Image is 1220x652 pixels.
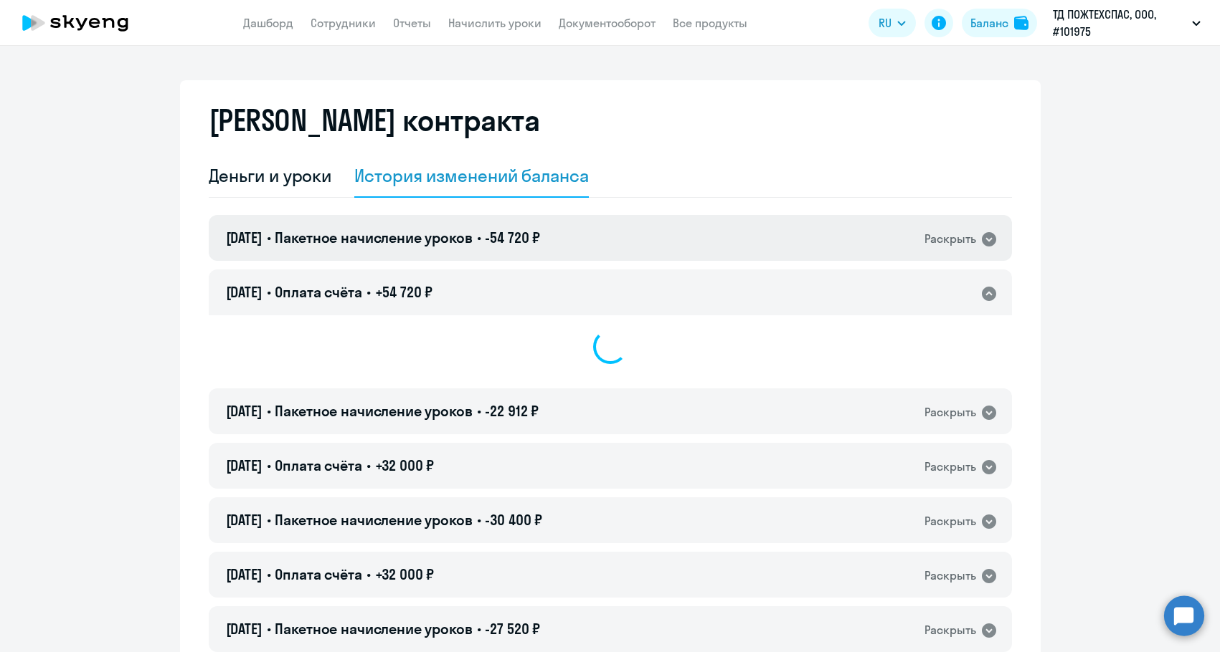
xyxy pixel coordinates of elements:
span: • [267,402,271,420]
span: +32 000 ₽ [375,565,435,583]
span: RU [879,14,892,32]
span: • [267,456,271,474]
span: -22 912 ₽ [485,402,539,420]
a: Все продукты [673,16,747,30]
span: [DATE] [226,402,263,420]
div: Раскрыть [925,458,976,476]
span: [DATE] [226,565,263,583]
span: Пакетное начисление уроков [275,511,472,529]
span: -27 520 ₽ [485,620,540,638]
span: • [267,620,271,638]
div: Раскрыть [925,567,976,585]
div: Баланс [970,14,1008,32]
span: • [367,456,371,474]
span: Пакетное начисление уроков [275,620,472,638]
span: Оплата счёта [275,456,361,474]
span: -54 720 ₽ [485,229,540,246]
h2: [PERSON_NAME] контракта [209,103,540,138]
span: [DATE] [226,229,263,246]
span: [DATE] [226,511,263,529]
span: [DATE] [226,283,263,301]
span: • [267,511,271,529]
a: Дашборд [243,16,293,30]
div: Раскрыть [925,403,976,421]
div: Раскрыть [925,621,976,639]
span: • [477,229,481,246]
span: Оплата счёта [275,565,361,583]
p: ТД ПОЖТЕХСПАС, ООО, #101975 [1053,6,1186,40]
span: • [367,565,371,583]
span: • [267,229,271,246]
span: • [477,402,481,420]
span: Пакетное начисление уроков [275,402,472,420]
span: Пакетное начисление уроков [275,229,472,246]
span: • [477,511,481,529]
div: Раскрыть [925,230,976,248]
button: ТД ПОЖТЕХСПАС, ООО, #101975 [1046,6,1208,40]
span: • [267,283,271,301]
a: Сотрудники [311,16,376,30]
a: Отчеты [393,16,431,30]
a: Документооборот [559,16,656,30]
a: Начислить уроки [448,16,542,30]
span: [DATE] [226,620,263,638]
span: Оплата счёта [275,283,361,301]
span: +54 720 ₽ [375,283,433,301]
span: +32 000 ₽ [375,456,435,474]
img: balance [1014,16,1029,30]
span: [DATE] [226,456,263,474]
div: История изменений баланса [354,164,589,187]
span: -30 400 ₽ [485,511,542,529]
div: Деньги и уроки [209,164,332,187]
div: Раскрыть [925,512,976,530]
span: • [367,283,371,301]
span: • [477,620,481,638]
button: Балансbalance [962,9,1037,37]
span: • [267,565,271,583]
button: RU [869,9,916,37]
